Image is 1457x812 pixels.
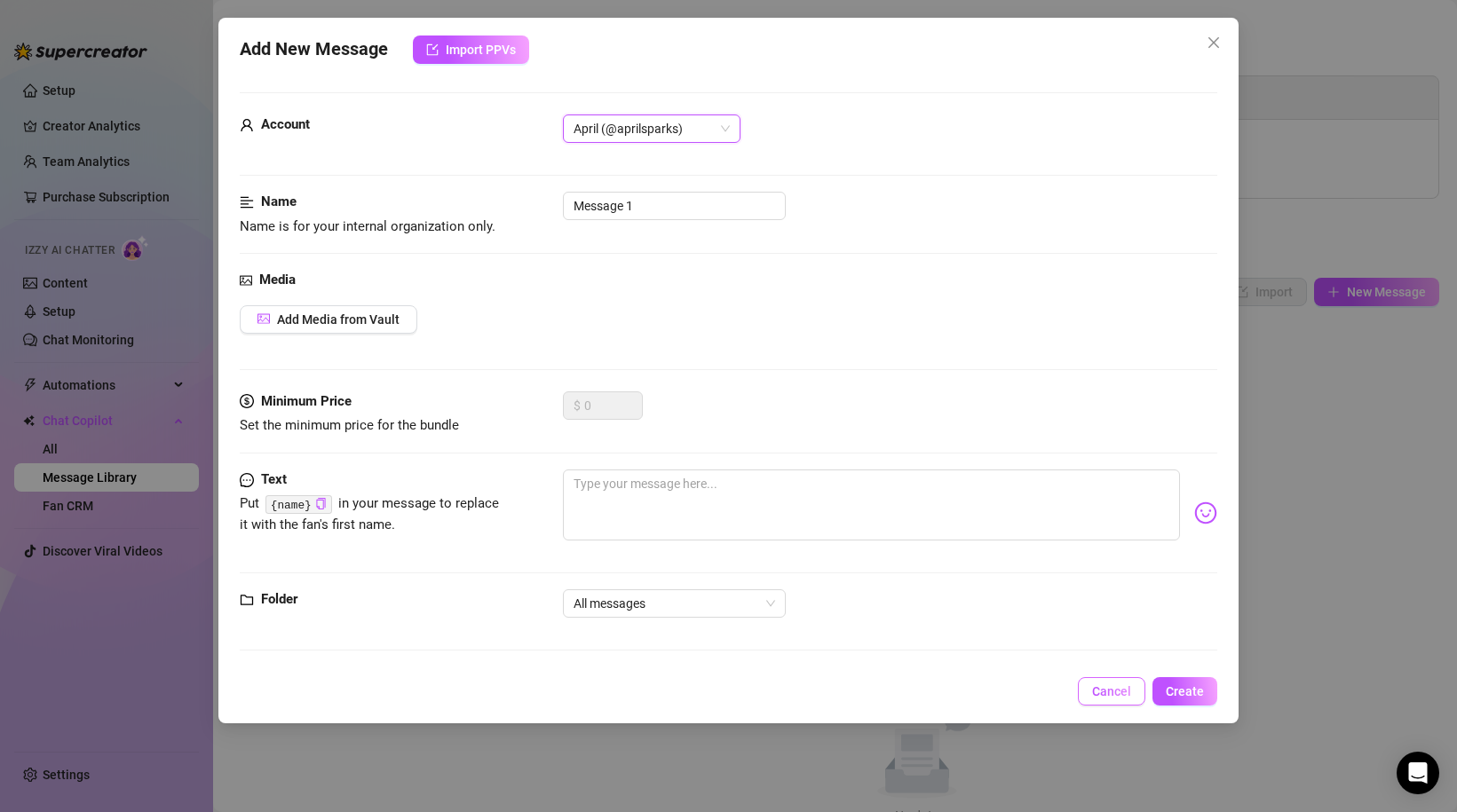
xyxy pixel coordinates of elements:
[240,589,254,611] span: folder
[315,497,327,510] button: Click to Copy
[261,471,287,487] strong: Text
[315,498,327,509] span: copy
[240,469,254,491] span: message
[261,116,310,132] strong: Account
[257,312,270,325] span: picture
[240,495,499,532] span: Put in your message to replace it with the fan's first name.
[261,591,297,607] strong: Folder
[1166,684,1204,698] span: Create
[261,193,297,209] strong: Name
[1200,35,1228,50] span: Close
[1194,501,1217,524] img: svg%3e
[240,192,254,213] span: align-left
[277,312,400,327] span: Add Media from Vault
[1092,684,1131,698] span: Cancel
[240,270,252,291] span: picture
[240,417,459,433] span: Set the minimum price for the bundle
[1078,677,1145,706] button: Cancel
[426,43,439,56] span: import
[574,115,730,142] span: April (@aprilsparks)
[259,272,296,288] strong: Media
[413,35,529,64] button: Import PPVs
[1207,35,1221,50] span: close
[240,114,254,136] span: user
[563,192,786,220] input: Enter a name
[265,495,332,514] code: {name}
[1397,752,1439,794] div: Open Intercom Messenger
[240,305,417,334] button: Add Media from Vault
[446,43,516,57] span: Import PPVs
[240,35,388,64] span: Add New Message
[574,590,775,617] span: All messages
[240,391,254,413] span: dollar
[261,393,352,409] strong: Minimum Price
[240,218,495,234] span: Name is for your internal organization only.
[1152,677,1217,706] button: Create
[1200,28,1228,57] button: Close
